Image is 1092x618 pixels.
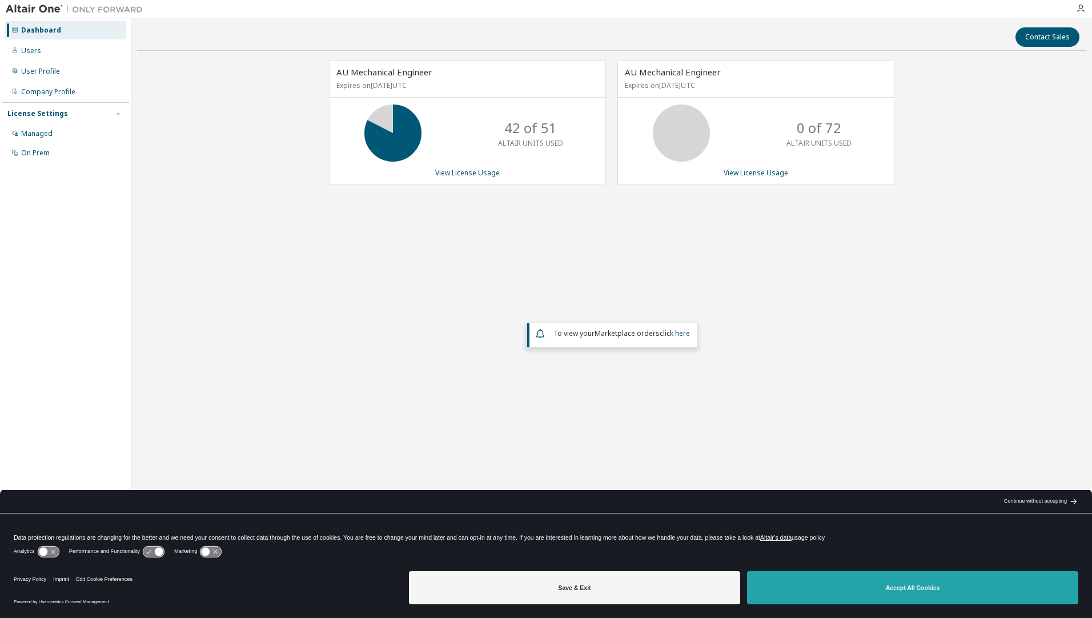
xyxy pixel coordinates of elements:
a: View License Usage [724,168,788,178]
span: To view your click [553,328,690,338]
div: Dashboard [21,26,61,35]
div: User Profile [21,67,60,76]
div: Users [21,46,41,55]
p: 0 of 72 [797,118,841,138]
div: Company Profile [21,87,75,97]
a: here [675,328,690,338]
p: Expires on [DATE] UTC [625,81,884,90]
button: Contact Sales [1015,27,1079,47]
a: View License Usage [435,168,500,178]
p: Expires on [DATE] UTC [336,81,596,90]
img: Altair One [6,3,148,15]
div: Managed [21,129,53,138]
div: On Prem [21,149,50,158]
p: ALTAIR UNITS USED [498,138,563,148]
p: ALTAIR UNITS USED [786,138,852,148]
em: Marketplace orders [595,328,660,338]
p: 42 of 51 [504,118,557,138]
span: AU Mechanical Engineer [625,66,721,78]
span: AU Mechanical Engineer [336,66,432,78]
div: License Settings [7,109,68,118]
